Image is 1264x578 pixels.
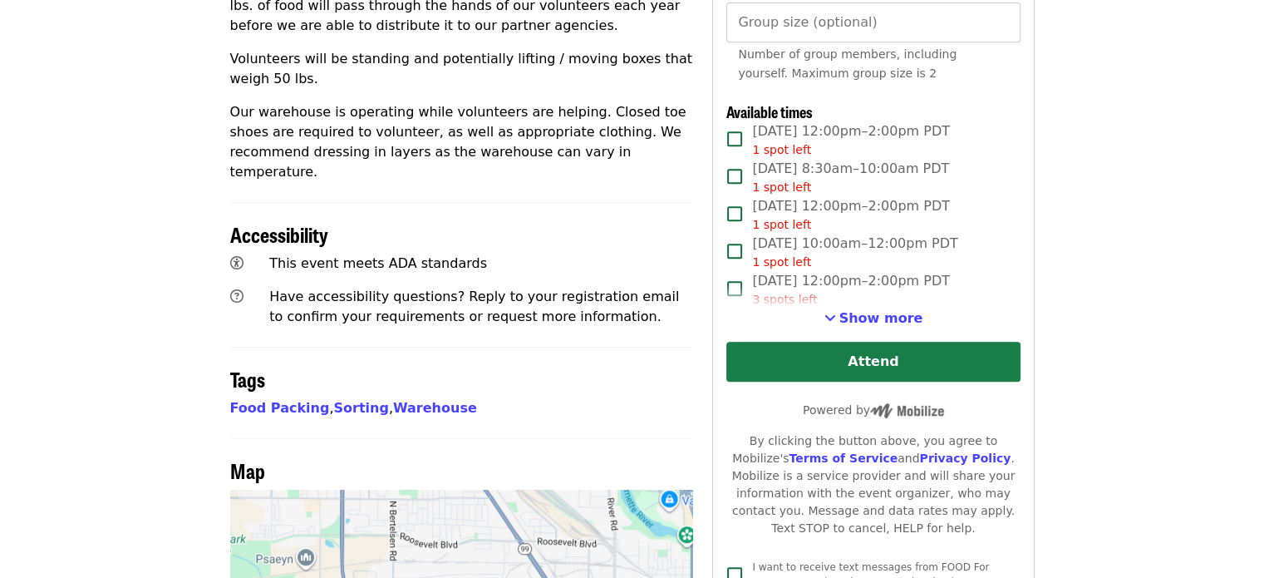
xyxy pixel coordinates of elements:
[919,452,1011,465] a: Privacy Policy
[230,400,330,416] a: Food Packing
[738,47,957,80] span: Number of group members, including yourself. Maximum group size is 2
[333,400,392,416] span: ,
[230,49,693,89] p: Volunteers will be standing and potentially lifting / moving boxes that weigh 50 lbs.
[230,456,265,485] span: Map
[752,255,811,269] span: 1 spot left
[752,196,950,234] span: [DATE] 12:00pm–2:00pm PDT
[870,403,944,418] img: Powered by Mobilize
[824,309,923,329] button: See more timeslots
[726,432,1020,537] div: By clicking the button above, you agree to Mobilize's and . Mobilize is a service provider and wi...
[393,400,477,416] a: Warehouse
[230,364,265,393] span: Tags
[230,289,243,304] i: question-circle icon
[789,452,898,465] a: Terms of Service
[726,2,1020,42] input: [object Object]
[230,400,334,416] span: ,
[269,289,679,324] span: Have accessibility questions? Reply to your registration email to confirm your requirements or re...
[752,293,817,306] span: 3 spots left
[752,271,950,309] span: [DATE] 12:00pm–2:00pm PDT
[752,121,950,159] span: [DATE] 12:00pm–2:00pm PDT
[333,400,388,416] a: Sorting
[726,101,813,122] span: Available times
[752,234,957,271] span: [DATE] 10:00am–12:00pm PDT
[803,403,944,417] span: Powered by
[752,218,811,231] span: 1 spot left
[726,342,1020,382] button: Attend
[839,310,923,326] span: Show more
[230,255,243,271] i: universal-access icon
[752,143,811,156] span: 1 spot left
[752,180,811,194] span: 1 spot left
[230,102,693,182] p: Our warehouse is operating while volunteers are helping. Closed toe shoes are required to volunte...
[269,255,487,271] span: This event meets ADA standards
[752,159,949,196] span: [DATE] 8:30am–10:00am PDT
[230,220,328,249] span: Accessibility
